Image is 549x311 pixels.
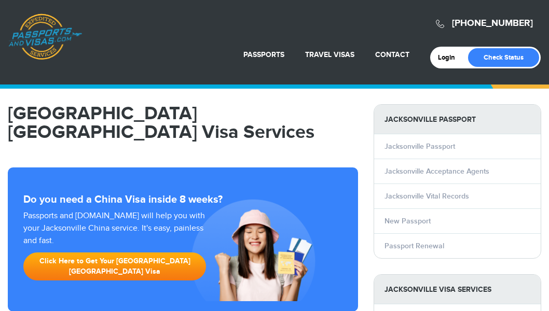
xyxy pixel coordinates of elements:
a: Check Status [468,48,539,67]
a: Passport Renewal [385,242,444,250]
div: Passports and [DOMAIN_NAME] will help you with your Jacksonville China service. It's easy, painle... [19,210,210,286]
a: New Passport [385,217,431,225]
h1: [GEOGRAPHIC_DATA] [GEOGRAPHIC_DATA] Visa Services [8,104,358,142]
a: Travel Visas [305,50,354,59]
a: Passports [243,50,284,59]
a: Jacksonville Vital Records [385,192,469,201]
a: Contact [375,50,409,59]
a: Passports & [DOMAIN_NAME] [8,13,82,60]
a: Jacksonville Acceptance Agents [385,167,489,176]
strong: Jacksonville Passport [374,105,541,134]
a: [PHONE_NUMBER] [452,18,533,29]
a: Jacksonville Passport [385,142,455,151]
a: Login [438,53,462,62]
a: Click Here to Get Your [GEOGRAPHIC_DATA] [GEOGRAPHIC_DATA] Visa [23,252,206,280]
strong: Jacksonville Visa Services [374,275,541,304]
strong: Do you need a China Visa inside 8 weeks? [23,193,342,206]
